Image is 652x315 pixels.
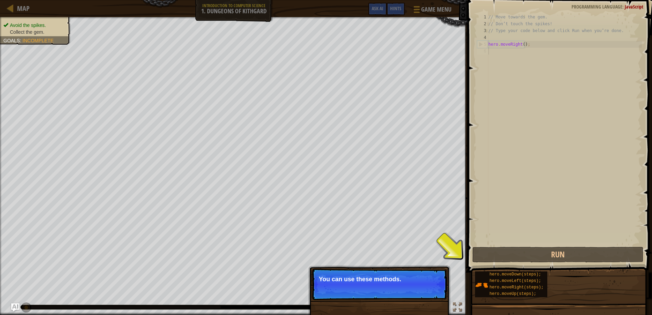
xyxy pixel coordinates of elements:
div: 3 [477,27,488,34]
button: Ask AI [11,303,19,312]
button: Run [472,247,643,262]
div: 6 [477,48,488,55]
img: portrait.png [475,279,488,291]
span: : [622,3,625,10]
span: hero.moveUp(steps); [490,291,536,296]
span: : [20,38,23,43]
span: Avoid the spikes. [10,22,46,28]
span: Incomplete [23,38,54,43]
span: Collect the gem. [10,29,44,35]
a: Map [14,4,30,13]
span: hero.moveLeft(steps); [490,279,541,283]
span: Programming language [572,3,622,10]
div: 1 [477,14,488,20]
button: Game Menu [408,3,456,19]
p: You can use these methods. [319,276,440,283]
span: hero.moveDown(steps); [490,272,541,277]
div: 4 [477,34,488,41]
span: Hints [390,5,401,12]
span: Map [17,4,30,13]
li: Avoid the spikes. [3,22,65,29]
li: Collect the gem. [3,29,65,35]
button: Ask AI [368,3,387,15]
div: 2 [477,20,488,27]
span: Game Menu [421,5,451,14]
span: Goals [3,38,20,43]
span: JavaScript [625,3,643,10]
span: Ask AI [372,5,383,12]
span: hero.moveRight(steps); [490,285,544,290]
div: 5 [477,41,488,48]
